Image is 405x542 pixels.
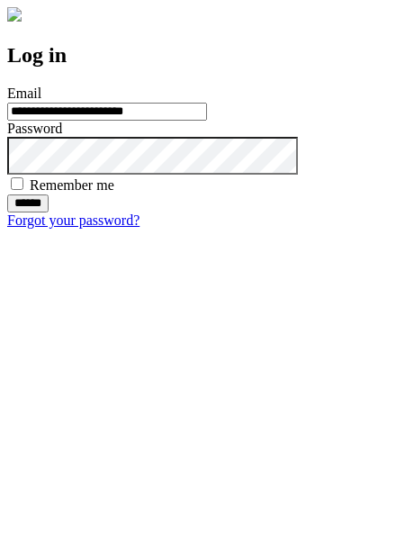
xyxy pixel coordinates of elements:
[7,121,62,136] label: Password
[30,177,114,193] label: Remember me
[7,7,22,22] img: logo-4e3dc11c47720685a147b03b5a06dd966a58ff35d612b21f08c02c0306f2b779.png
[7,212,139,228] a: Forgot your password?
[7,43,398,68] h2: Log in
[7,86,41,101] label: Email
